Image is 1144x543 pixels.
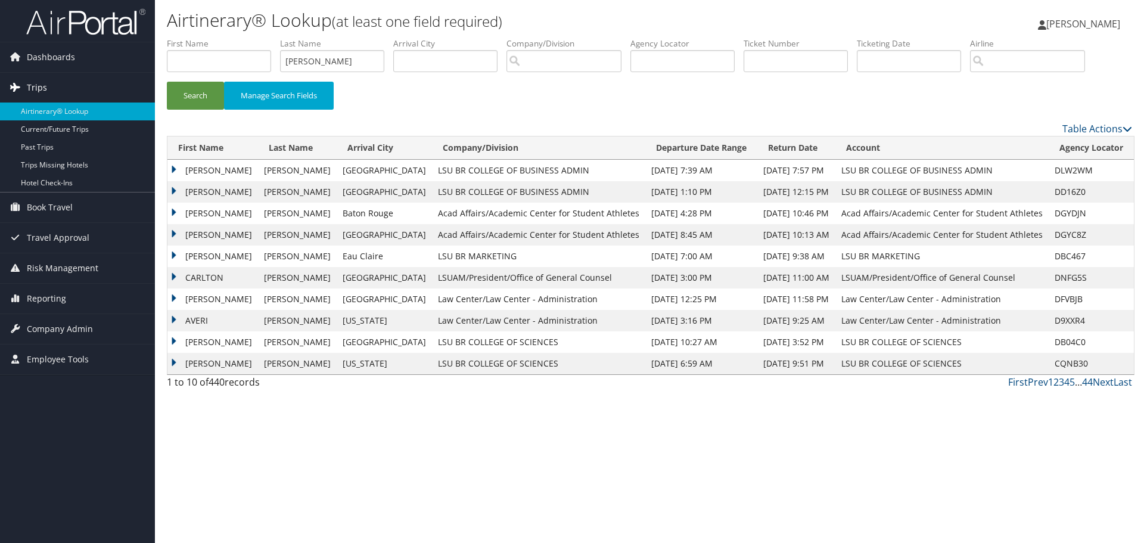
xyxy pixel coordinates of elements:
[835,331,1049,353] td: LSU BR COLLEGE OF SCIENCES
[258,160,337,181] td: [PERSON_NAME]
[1053,376,1059,389] a: 2
[1070,376,1075,389] a: 5
[432,136,645,160] th: Company/Division
[1049,353,1134,374] td: CQNB30
[167,8,810,33] h1: Airtinerary® Lookup
[26,8,145,36] img: airportal-logo.png
[1064,376,1070,389] a: 4
[258,331,337,353] td: [PERSON_NAME]
[432,288,645,310] td: Law Center/Law Center - Administration
[835,353,1049,374] td: LSU BR COLLEGE OF SCIENCES
[1049,310,1134,331] td: D9XXR4
[645,331,757,353] td: [DATE] 10:27 AM
[1049,331,1134,353] td: DB04C0
[27,345,89,374] span: Employee Tools
[857,38,970,49] label: Ticketing Date
[1049,136,1134,160] th: Agency Locator: activate to sort column ascending
[1059,376,1064,389] a: 3
[167,331,258,353] td: [PERSON_NAME]
[744,38,857,49] label: Ticket Number
[835,224,1049,246] td: Acad Affairs/Academic Center for Student Athletes
[337,267,432,288] td: [GEOGRAPHIC_DATA]
[835,203,1049,224] td: Acad Affairs/Academic Center for Student Athletes
[645,246,757,267] td: [DATE] 7:00 AM
[757,246,835,267] td: [DATE] 9:38 AM
[757,136,835,160] th: Return Date: activate to sort column ascending
[645,224,757,246] td: [DATE] 8:45 AM
[167,160,258,181] td: [PERSON_NAME]
[258,267,337,288] td: [PERSON_NAME]
[1049,181,1134,203] td: DD16Z0
[1082,376,1093,389] a: 44
[1046,17,1120,30] span: [PERSON_NAME]
[645,310,757,331] td: [DATE] 3:16 PM
[432,331,645,353] td: LSU BR COLLEGE OF SCIENCES
[167,203,258,224] td: [PERSON_NAME]
[1114,376,1132,389] a: Last
[1049,267,1134,288] td: DNFG5S
[167,288,258,310] td: [PERSON_NAME]
[835,181,1049,203] td: LSU BR COLLEGE OF BUSINESS ADMIN
[27,73,47,103] span: Trips
[393,38,506,49] label: Arrival City
[1028,376,1048,389] a: Prev
[167,353,258,374] td: [PERSON_NAME]
[1049,224,1134,246] td: DGYC8Z
[224,82,334,110] button: Manage Search Fields
[337,181,432,203] td: [GEOGRAPHIC_DATA]
[1008,376,1028,389] a: First
[27,284,66,314] span: Reporting
[835,267,1049,288] td: LSUAM/President/Office of General Counsel
[645,267,757,288] td: [DATE] 3:00 PM
[337,331,432,353] td: [GEOGRAPHIC_DATA]
[167,38,280,49] label: First Name
[258,203,337,224] td: [PERSON_NAME]
[432,181,645,203] td: LSU BR COLLEGE OF BUSINESS ADMIN
[757,203,835,224] td: [DATE] 10:46 PM
[167,375,395,395] div: 1 to 10 of records
[337,224,432,246] td: [GEOGRAPHIC_DATA]
[167,224,258,246] td: [PERSON_NAME]
[432,246,645,267] td: LSU BR MARKETING
[645,288,757,310] td: [DATE] 12:25 PM
[27,223,89,253] span: Travel Approval
[337,288,432,310] td: [GEOGRAPHIC_DATA]
[258,246,337,267] td: [PERSON_NAME]
[280,38,393,49] label: Last Name
[167,310,258,331] td: AVERI
[1049,160,1134,181] td: DLW2WM
[835,310,1049,331] td: Law Center/Law Center - Administration
[1048,376,1053,389] a: 1
[258,353,337,374] td: [PERSON_NAME]
[27,193,73,222] span: Book Travel
[258,224,337,246] td: [PERSON_NAME]
[630,38,744,49] label: Agency Locator
[1049,246,1134,267] td: DBC467
[337,310,432,331] td: [US_STATE]
[757,353,835,374] td: [DATE] 9:51 PM
[209,376,225,389] span: 440
[757,160,835,181] td: [DATE] 7:57 PM
[337,160,432,181] td: [GEOGRAPHIC_DATA]
[337,353,432,374] td: [US_STATE]
[432,224,645,246] td: Acad Affairs/Academic Center for Student Athletes
[1075,376,1082,389] span: …
[1049,288,1134,310] td: DFVBJB
[757,267,835,288] td: [DATE] 11:00 AM
[27,314,93,344] span: Company Admin
[432,203,645,224] td: Acad Affairs/Academic Center for Student Athletes
[645,136,757,160] th: Departure Date Range: activate to sort column ascending
[1062,122,1132,135] a: Table Actions
[432,267,645,288] td: LSUAM/President/Office of General Counsel
[167,181,258,203] td: [PERSON_NAME]
[835,288,1049,310] td: Law Center/Law Center - Administration
[835,136,1049,160] th: Account: activate to sort column ascending
[1049,203,1134,224] td: DGYDJN
[645,353,757,374] td: [DATE] 6:59 AM
[432,160,645,181] td: LSU BR COLLEGE OF BUSINESS ADMIN
[337,203,432,224] td: Baton Rouge
[167,246,258,267] td: [PERSON_NAME]
[332,11,502,31] small: (at least one field required)
[258,288,337,310] td: [PERSON_NAME]
[167,267,258,288] td: CARLTON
